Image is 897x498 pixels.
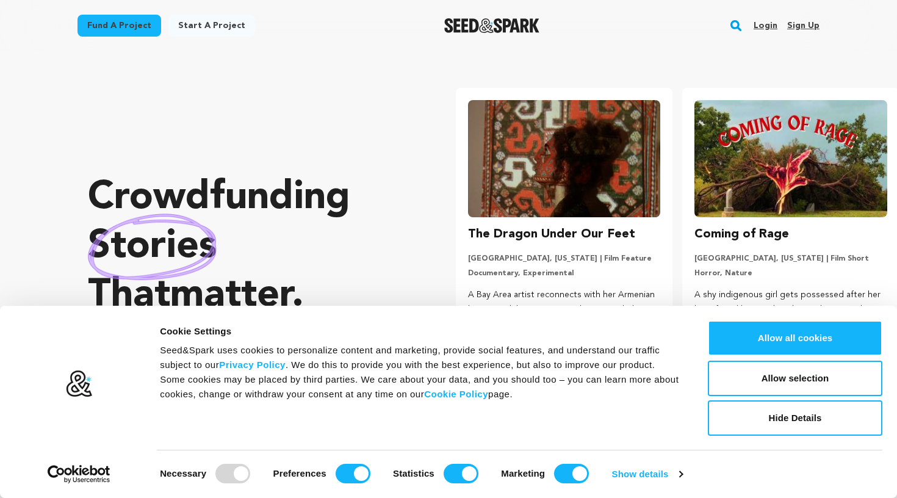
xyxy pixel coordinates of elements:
[444,18,540,33] img: Seed&Spark Logo Dark Mode
[168,15,255,37] a: Start a project
[65,370,93,398] img: logo
[501,468,545,478] strong: Marketing
[468,225,635,244] h3: The Dragon Under Our Feet
[468,288,661,331] p: A Bay Area artist reconnects with her Armenian heritage while piecing together stained glass frag...
[694,225,789,244] h3: Coming of Rage
[444,18,540,33] a: Seed&Spark Homepage
[694,100,887,217] img: Coming of Rage image
[88,214,217,280] img: hand sketched image
[708,400,882,436] button: Hide Details
[694,288,887,331] p: A shy indigenous girl gets possessed after her best friend betrays her during their annual campin...
[26,465,132,483] a: Usercentrics Cookiebot - opens in a new window
[468,100,661,217] img: The Dragon Under Our Feet image
[468,269,661,278] p: Documentary, Experimental
[754,16,777,35] a: Login
[160,324,680,339] div: Cookie Settings
[393,468,434,478] strong: Statistics
[170,276,292,316] span: matter
[708,320,882,356] button: Allow all cookies
[468,254,661,264] p: [GEOGRAPHIC_DATA], [US_STATE] | Film Feature
[787,16,820,35] a: Sign up
[694,254,887,264] p: [GEOGRAPHIC_DATA], [US_STATE] | Film Short
[77,15,161,37] a: Fund a project
[612,465,683,483] a: Show details
[708,361,882,396] button: Allow selection
[88,174,407,320] p: Crowdfunding that .
[160,468,206,478] strong: Necessary
[694,269,887,278] p: Horror, Nature
[219,359,286,370] a: Privacy Policy
[424,389,488,399] a: Cookie Policy
[273,468,326,478] strong: Preferences
[160,343,680,402] div: Seed&Spark uses cookies to personalize content and marketing, provide social features, and unders...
